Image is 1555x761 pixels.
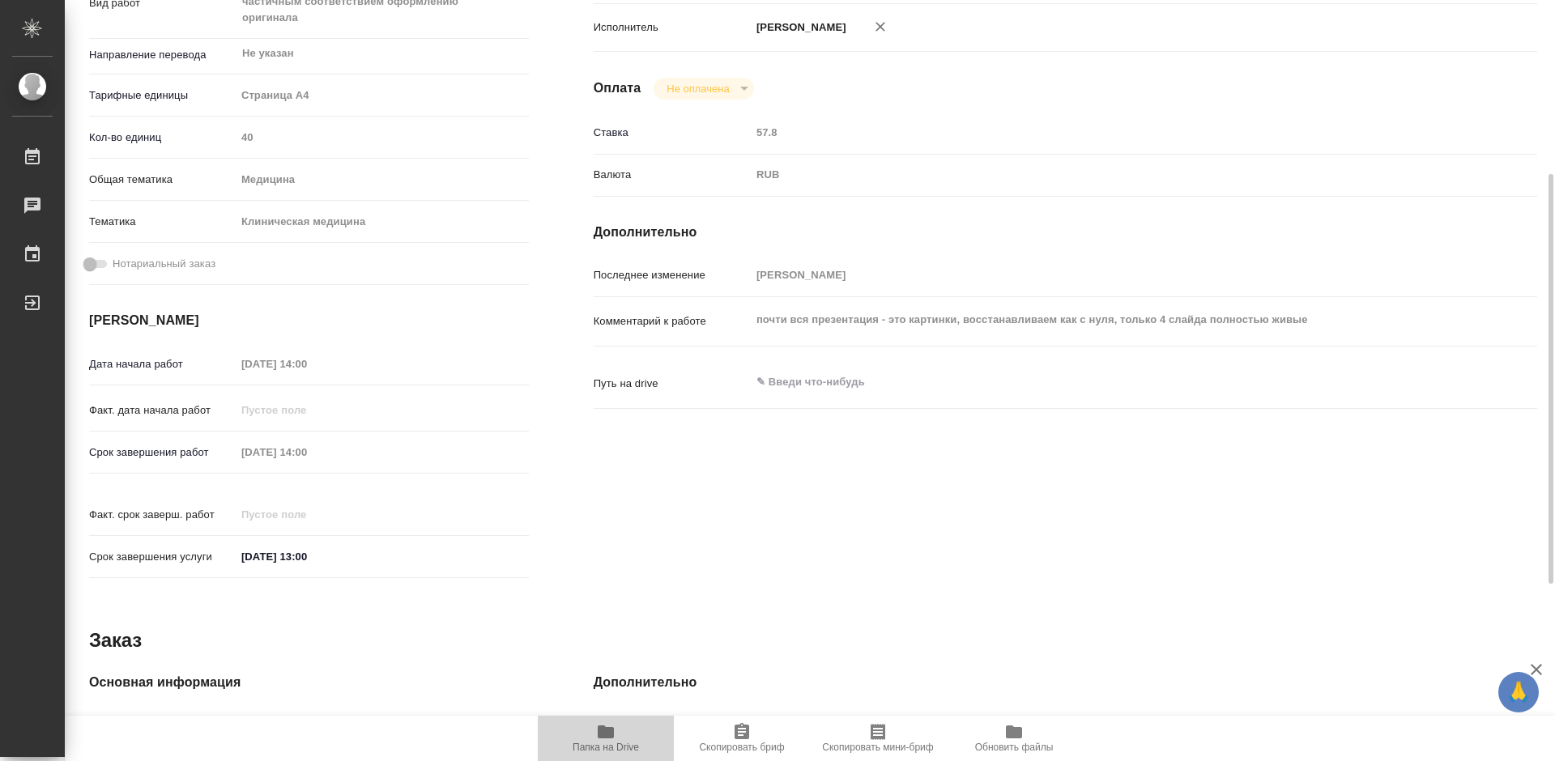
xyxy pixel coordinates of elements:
button: 🙏 [1498,672,1539,712]
span: Скопировать бриф [699,742,784,753]
p: Срок завершения работ [89,444,236,461]
p: Срок завершения услуги [89,549,236,565]
input: Пустое поле [236,714,529,738]
p: [PERSON_NAME] [751,19,846,36]
p: Факт. срок заверш. работ [89,507,236,523]
h4: Основная информация [89,673,529,692]
input: Пустое поле [236,440,377,464]
div: Не оплачена [654,78,753,100]
p: Валюта [594,167,751,183]
button: Обновить файлы [946,716,1082,761]
p: Кол-во единиц [89,130,236,146]
button: Скопировать мини-бриф [810,716,946,761]
p: Факт. дата начала работ [89,402,236,419]
h4: Дополнительно [594,673,1537,692]
input: Пустое поле [236,125,529,149]
input: ✎ Введи что-нибудь [236,545,377,568]
textarea: почти вся презентация - это картинки, восстанавливаем как с нуля, только 4 слайда полностью живые [751,306,1459,334]
div: Страница А4 [236,82,529,109]
p: Последнее изменение [594,267,751,283]
input: Пустое поле [236,398,377,422]
button: Не оплачена [662,82,734,96]
h4: [PERSON_NAME] [89,311,529,330]
input: Пустое поле [751,714,1459,738]
h4: Дополнительно [594,223,1537,242]
span: Обновить файлы [975,742,1054,753]
p: Тематика [89,214,236,230]
button: Скопировать бриф [674,716,810,761]
p: Тарифные единицы [89,87,236,104]
input: Пустое поле [751,121,1459,144]
p: Направление перевода [89,47,236,63]
h2: Заказ [89,627,142,653]
span: Папка на Drive [573,742,639,753]
button: Удалить исполнителя [863,9,898,45]
p: Общая тематика [89,172,236,188]
p: Комментарий к работе [594,313,751,329]
p: Ставка [594,125,751,141]
p: Дата начала работ [89,356,236,372]
span: Скопировать мини-бриф [822,742,933,753]
input: Пустое поле [236,503,377,526]
h4: Оплата [594,79,641,98]
div: RUB [751,161,1459,189]
span: 🙏 [1505,675,1532,709]
button: Папка на Drive [538,716,674,761]
input: Пустое поле [751,263,1459,287]
div: Медицина [236,166,529,193]
p: Путь на drive [594,376,751,392]
input: Пустое поле [236,352,377,376]
p: Исполнитель [594,19,751,36]
span: Нотариальный заказ [113,256,215,272]
div: Клиническая медицина [236,208,529,236]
